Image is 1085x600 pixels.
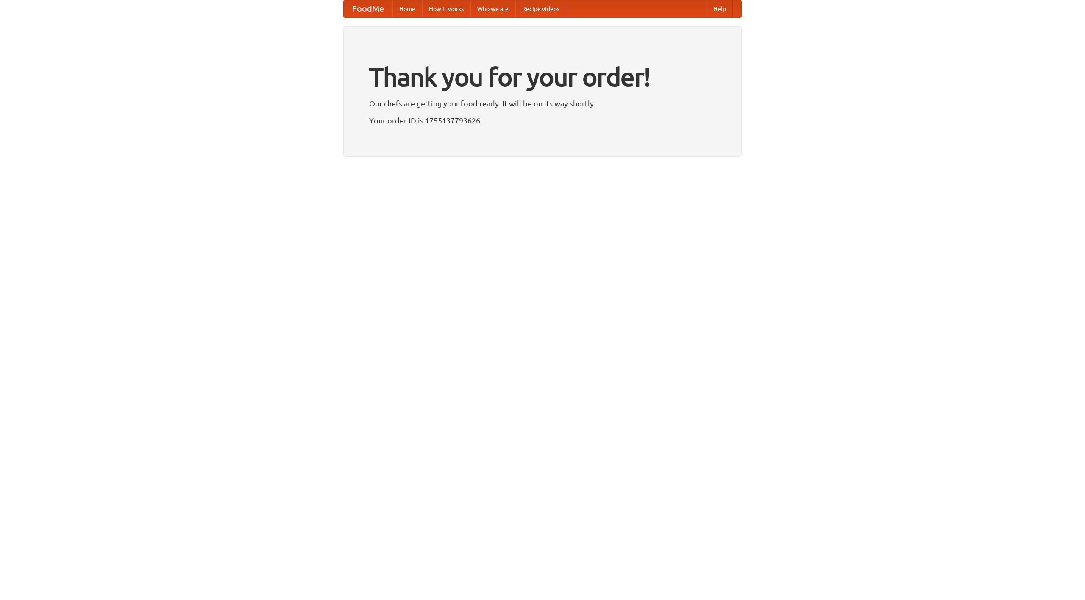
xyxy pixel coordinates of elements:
a: FoodMe [344,0,392,17]
a: Who we are [470,0,515,17]
p: Your order ID is 1755137793626. [369,114,716,127]
h1: Thank you for your order! [369,56,716,97]
p: Our chefs are getting your food ready. It will be on its way shortly. [369,97,716,110]
a: Home [392,0,422,17]
a: How it works [422,0,470,17]
a: Help [707,0,733,17]
a: Recipe videos [515,0,566,17]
